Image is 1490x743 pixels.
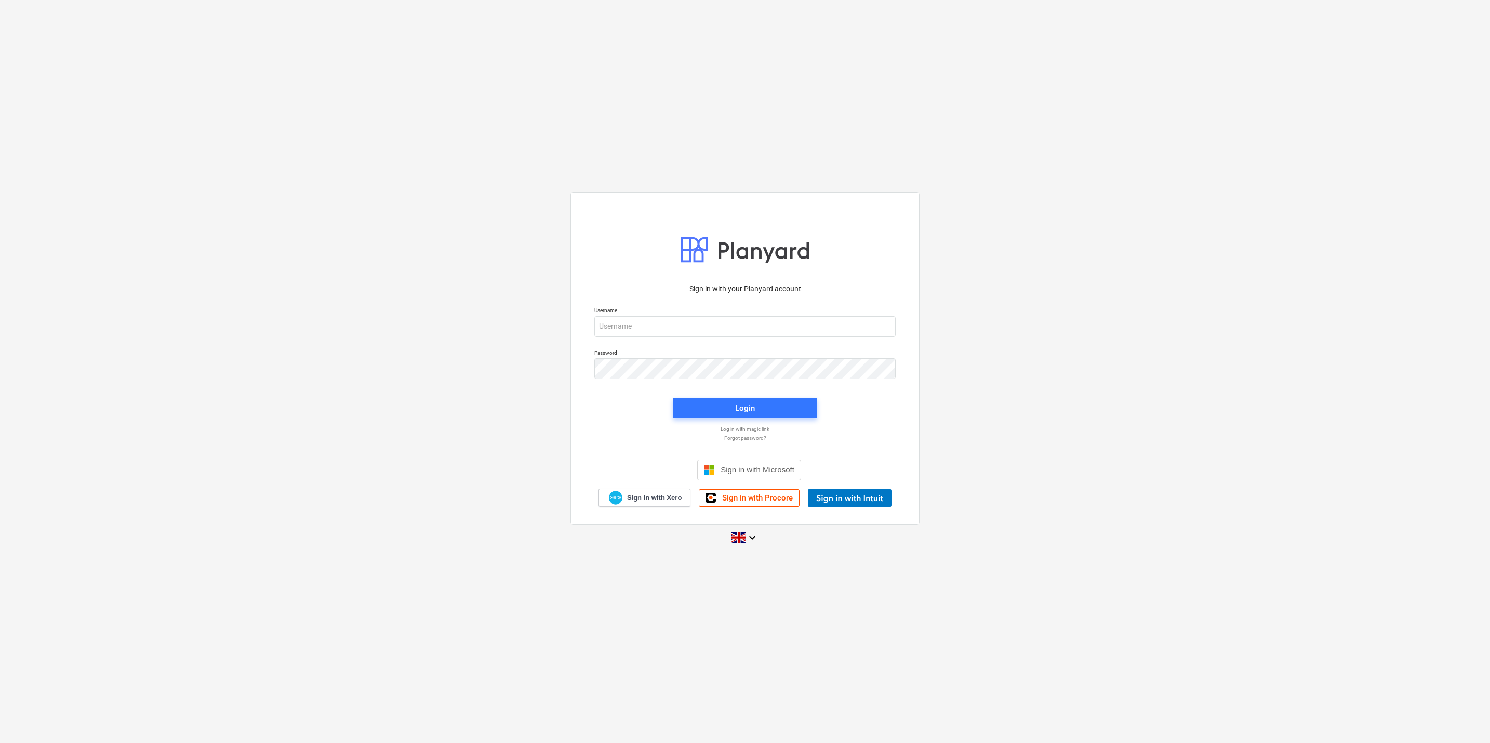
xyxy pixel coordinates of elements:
a: Forgot password? [589,435,901,441]
span: Sign in with Procore [722,493,793,503]
p: Password [594,349,896,358]
i: keyboard_arrow_down [746,532,759,544]
a: Sign in with Procore [699,489,800,507]
img: Xero logo [609,491,622,505]
input: Username [594,316,896,337]
button: Login [673,398,817,418]
img: Microsoft logo [704,465,714,475]
span: Sign in with Microsoft [721,465,794,474]
a: Log in with magic link [589,426,901,433]
a: Sign in with Xero [598,489,691,507]
p: Sign in with your Planyard account [594,283,896,294]
p: Username [594,307,896,316]
span: Sign in with Xero [627,493,682,503]
div: Login [735,401,755,415]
